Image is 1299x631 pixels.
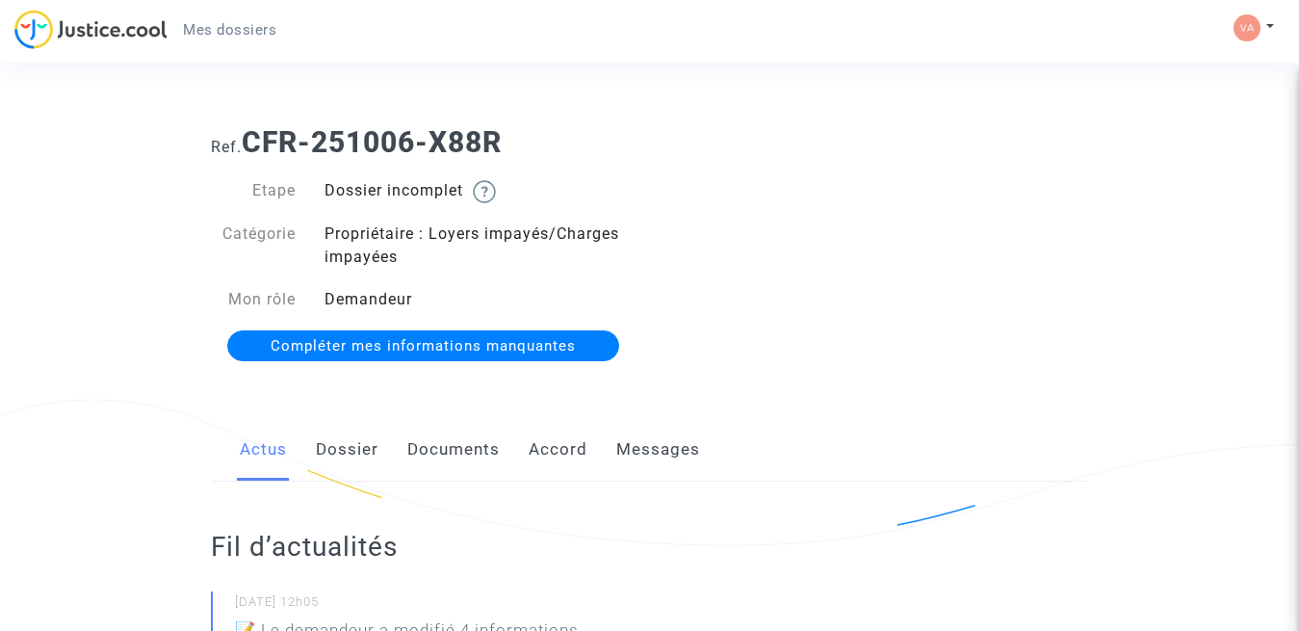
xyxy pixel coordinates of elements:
[168,15,292,44] a: Mes dossiers
[196,179,310,203] div: Etape
[616,418,700,482] a: Messages
[240,418,287,482] a: Actus
[14,10,168,49] img: jc-logo.svg
[407,418,500,482] a: Documents
[196,288,310,311] div: Mon rôle
[310,223,650,269] div: Propriétaire : Loyers impayés/Charges impayées
[211,138,242,156] span: Ref.
[235,593,738,618] small: [DATE] 12h05
[310,179,650,203] div: Dossier incomplet
[1234,14,1260,41] img: cc56e313e457542d59cd851ca94844fd
[211,530,738,564] h2: Fil d’actualités
[196,223,310,269] div: Catégorie
[183,21,276,39] span: Mes dossiers
[316,418,378,482] a: Dossier
[473,180,496,203] img: help.svg
[310,288,650,311] div: Demandeur
[271,337,576,355] span: Compléter mes informations manquantes
[242,125,502,159] b: CFR-251006-X88R
[529,418,587,482] a: Accord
